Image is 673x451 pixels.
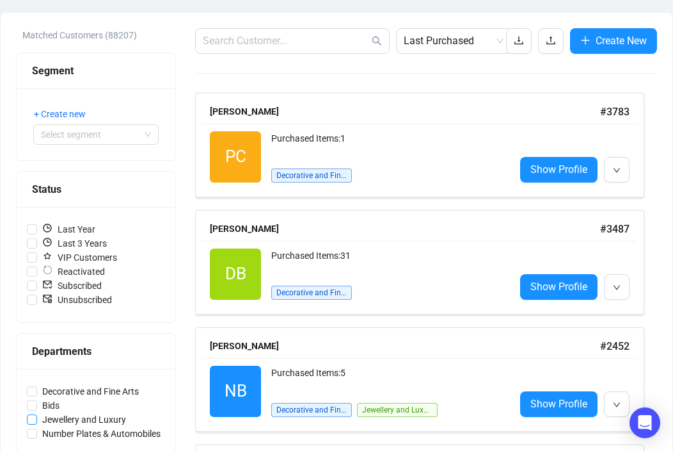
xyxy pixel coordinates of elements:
span: Decorative and Fine Arts [37,384,144,398]
button: + Create new [33,104,96,124]
span: download [514,35,524,45]
div: Status [32,181,160,197]
button: Create New [570,28,657,54]
div: [PERSON_NAME] [210,339,600,353]
span: PC [225,143,246,170]
span: Number Plates & Automobiles [37,427,166,441]
span: Create New [596,33,647,49]
div: Matched Customers (88207) [22,28,176,42]
span: down [613,167,621,174]
span: Last Year [37,222,100,236]
span: Jewellery and Luxury [37,413,131,427]
a: [PERSON_NAME]#2452NBPurchased Items:5Decorative and Fine ArtsJewellery and LuxuryShow Profile [195,327,657,432]
span: DB [225,261,246,287]
div: Purchased Items: 1 [271,131,505,157]
div: Departments [32,343,160,359]
span: Last 3 Years [37,236,112,250]
div: [PERSON_NAME] [210,104,600,119]
span: + Create new [34,107,86,121]
a: Show Profile [520,391,598,417]
span: Decorative and Fine Arts [271,168,352,183]
span: Show Profile [530,279,587,295]
div: [PERSON_NAME] [210,222,600,236]
div: Purchased Items: 5 [271,366,505,391]
span: down [613,284,621,291]
span: Jewellery and Luxury [357,403,438,417]
span: search [372,36,382,46]
div: Open Intercom Messenger [629,407,660,438]
span: Show Profile [530,161,587,177]
span: upload [546,35,556,45]
span: plus [580,35,590,45]
span: Decorative and Fine Arts [271,403,352,417]
div: Segment [32,63,160,79]
span: # 3783 [600,106,629,118]
a: [PERSON_NAME]#3487DBPurchased Items:31Decorative and Fine ArtsShow Profile [195,210,657,315]
span: Unsubscribed [37,293,117,307]
span: Show Profile [530,396,587,412]
a: Show Profile [520,157,598,183]
span: Reactivated [37,265,110,279]
span: Last Purchased [404,29,503,53]
span: # 2452 [600,340,629,352]
div: Purchased Items: 31 [271,249,505,274]
span: VIP Customers [37,250,122,265]
span: Subscribed [37,279,107,293]
span: down [613,401,621,409]
input: Search Customer... [203,33,369,49]
a: Show Profile [520,274,598,300]
a: [PERSON_NAME]#3783PCPurchased Items:1Decorative and Fine ArtsShow Profile [195,93,657,197]
span: Decorative and Fine Arts [271,286,352,300]
span: # 3487 [600,223,629,235]
span: NB [225,378,247,404]
span: Bids [37,398,65,413]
